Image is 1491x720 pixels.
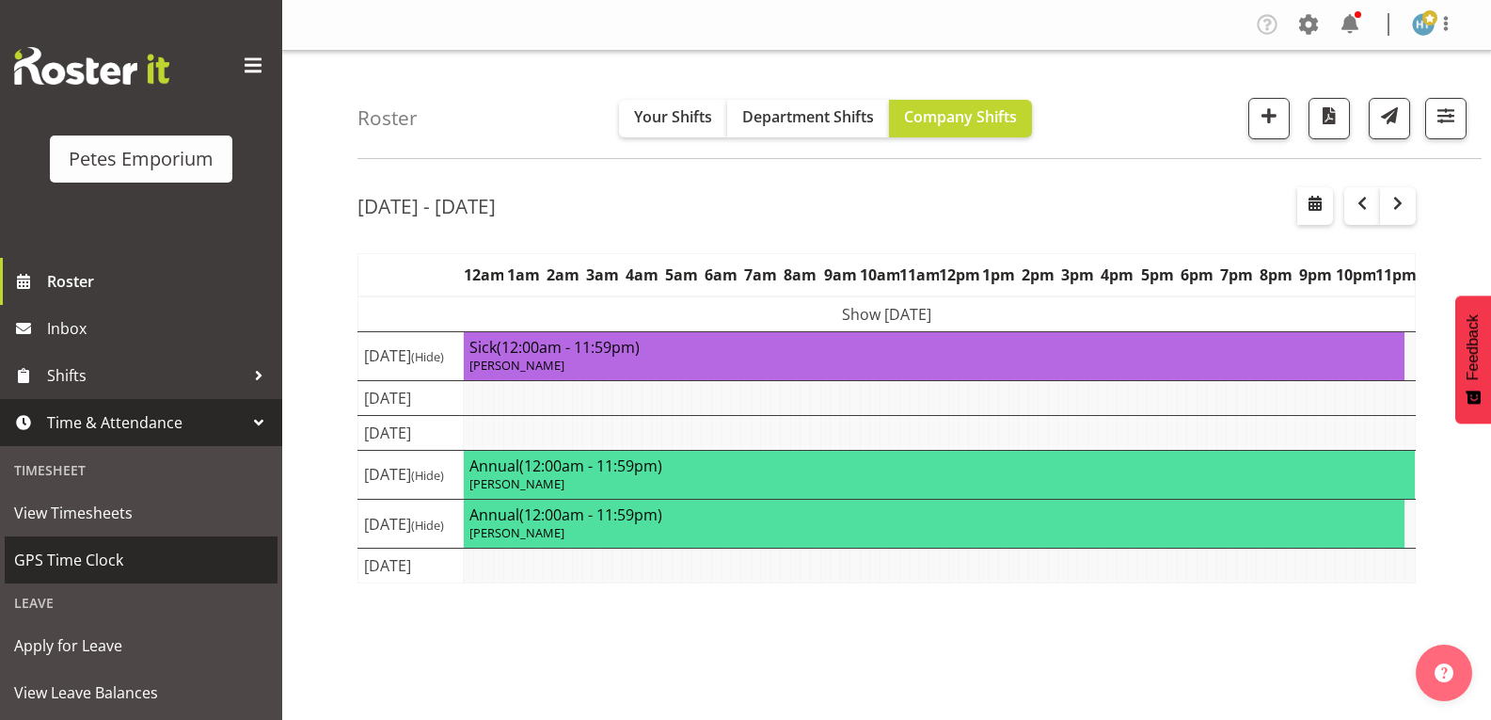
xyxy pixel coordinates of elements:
span: Shifts [47,361,245,390]
span: (Hide) [411,348,444,365]
h4: Sick [469,338,1398,357]
span: (12:00am - 11:59pm) [519,504,662,525]
span: [PERSON_NAME] [469,524,564,541]
span: Roster [47,267,273,296]
th: 10am [860,253,899,296]
a: Apply for Leave [5,622,278,669]
span: (Hide) [411,467,444,484]
button: Select a specific date within the roster. [1297,187,1333,225]
th: 10pm [1336,253,1375,296]
td: [DATE] [358,500,464,549]
span: Department Shifts [742,106,874,127]
button: Download a PDF of the roster according to the set date range. [1309,98,1350,139]
button: Feedback - Show survey [1455,296,1491,424]
span: Inbox [47,314,273,343]
h4: Annual [469,505,1398,524]
th: 9am [820,253,860,296]
a: View Timesheets [5,489,278,536]
a: GPS Time Clock [5,536,278,584]
div: Petes Emporium [69,145,214,173]
th: 9pm [1296,253,1336,296]
h4: Annual [469,456,1409,475]
span: (12:00am - 11:59pm) [497,337,640,358]
span: Your Shifts [634,106,712,127]
th: 12pm [939,253,978,296]
th: 11am [899,253,939,296]
td: [DATE] [358,450,464,499]
img: helena-tomlin701.jpg [1412,13,1435,36]
th: 12am [464,253,503,296]
th: 5am [662,253,702,296]
span: Time & Attendance [47,408,245,437]
span: GPS Time Clock [14,546,268,574]
span: Company Shifts [904,106,1017,127]
span: View Leave Balances [14,679,268,707]
th: 11pm [1375,253,1416,296]
button: Add a new shift [1248,98,1290,139]
th: 2pm [1019,253,1058,296]
th: 6pm [1177,253,1216,296]
th: 6am [702,253,741,296]
span: Apply for Leave [14,632,268,660]
td: [DATE] [358,331,464,380]
button: Your Shifts [619,100,727,137]
td: Show [DATE] [358,296,1416,332]
th: 3am [582,253,622,296]
a: View Leave Balances [5,669,278,716]
button: Department Shifts [727,100,889,137]
th: 1am [503,253,543,296]
div: Timesheet [5,451,278,489]
th: 7am [741,253,781,296]
td: [DATE] [358,380,464,415]
span: [PERSON_NAME] [469,357,564,374]
div: Leave [5,584,278,622]
th: 1pm [979,253,1019,296]
span: [PERSON_NAME] [469,475,564,492]
th: 4am [622,253,661,296]
th: 7pm [1216,253,1256,296]
th: 8am [781,253,820,296]
img: help-xxl-2.png [1435,664,1453,682]
span: (Hide) [411,517,444,534]
td: [DATE] [358,415,464,450]
span: (12:00am - 11:59pm) [519,456,662,476]
th: 8pm [1256,253,1295,296]
span: View Timesheets [14,499,268,527]
th: 4pm [1098,253,1137,296]
th: 2am [543,253,582,296]
th: 5pm [1137,253,1177,296]
td: [DATE] [358,549,464,584]
button: Filter Shifts [1425,98,1467,139]
button: Send a list of all shifts for the selected filtered period to all rostered employees. [1369,98,1410,139]
h2: [DATE] - [DATE] [357,194,496,218]
th: 3pm [1058,253,1098,296]
h4: Roster [357,107,418,129]
img: Rosterit website logo [14,47,169,85]
button: Company Shifts [889,100,1032,137]
span: Feedback [1465,314,1482,380]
